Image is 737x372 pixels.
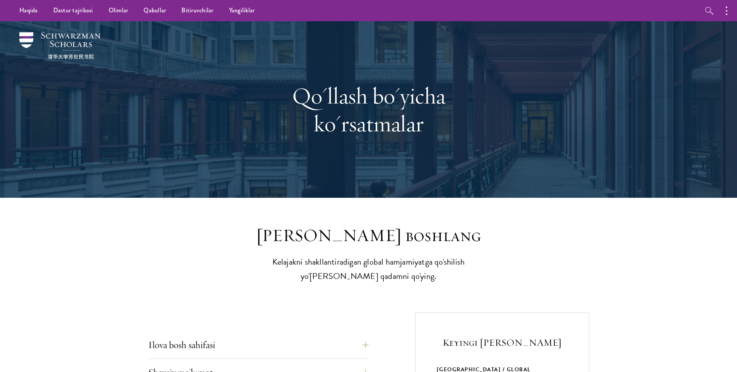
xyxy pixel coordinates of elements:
font: Keyingi [PERSON_NAME] [443,336,562,348]
img: Shvartsman olimlari [19,32,101,59]
button: Ilova bosh sahifasi [148,336,369,354]
font: Dastur tajribasi [53,6,93,15]
font: Haqida [19,6,38,15]
font: Ilova bosh sahifasi [148,339,215,351]
font: Qo'llash bo'yicha ko'rsatmalar [292,81,445,138]
font: Bitiruvchilar [181,6,213,15]
font: Olimlar [109,6,128,15]
font: Qabullar [144,6,166,15]
font: Yangiliklar [229,6,255,15]
font: [PERSON_NAME] boshlang [256,224,481,246]
font: Kelajakni shakllantiradigan global hamjamiyatga qo'shilish yo'[PERSON_NAME] qadamni qo'ying. [272,255,465,282]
